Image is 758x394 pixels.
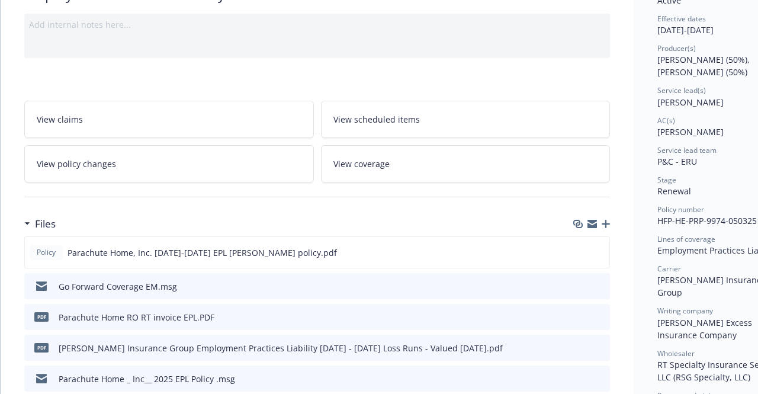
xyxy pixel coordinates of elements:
button: preview file [595,342,605,354]
span: HFP-HE-PRP-9974-050325 [657,215,757,226]
span: Lines of coverage [657,234,715,244]
a: View policy changes [24,145,314,182]
button: download file [576,342,585,354]
span: View claims [37,113,83,126]
span: View policy changes [37,158,116,170]
button: download file [575,246,584,259]
a: View coverage [321,145,611,182]
div: Go Forward Coverage EM.msg [59,280,177,293]
span: Carrier [657,264,681,274]
h3: Files [35,216,56,232]
button: download file [576,373,585,385]
span: Producer(s) [657,43,696,53]
button: download file [576,311,585,323]
span: Policy [34,247,58,258]
span: Parachute Home, Inc. [DATE]-[DATE] EPL [PERSON_NAME] policy.pdf [68,246,337,259]
span: Renewal [657,185,691,197]
span: Service lead team [657,145,717,155]
a: View scheduled items [321,101,611,138]
div: Add internal notes here... [29,18,605,31]
span: Stage [657,175,676,185]
span: AC(s) [657,116,675,126]
div: [PERSON_NAME] Insurance Group Employment Practices Liability [DATE] - [DATE] Loss Runs - Valued [... [59,342,503,354]
span: Policy number [657,204,704,214]
span: PDF [34,312,49,321]
button: preview file [595,311,605,323]
div: Parachute Home RO RT invoice EPL.PDF [59,311,214,323]
span: Writing company [657,306,713,316]
span: View coverage [333,158,390,170]
span: P&C - ERU [657,156,697,167]
span: [PERSON_NAME] [657,126,724,137]
div: Files [24,216,56,232]
button: preview file [595,280,605,293]
span: Effective dates [657,14,706,24]
span: [PERSON_NAME] (50%), [PERSON_NAME] (50%) [657,54,752,78]
button: download file [576,280,585,293]
a: View claims [24,101,314,138]
div: Parachute Home _ Inc__ 2025 EPL Policy .msg [59,373,235,385]
button: preview file [595,373,605,385]
span: [PERSON_NAME] Excess Insurance Company [657,317,754,341]
button: preview file [594,246,605,259]
span: View scheduled items [333,113,420,126]
span: [PERSON_NAME] [657,97,724,108]
span: Wholesaler [657,348,695,358]
span: Service lead(s) [657,85,706,95]
span: pdf [34,343,49,352]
